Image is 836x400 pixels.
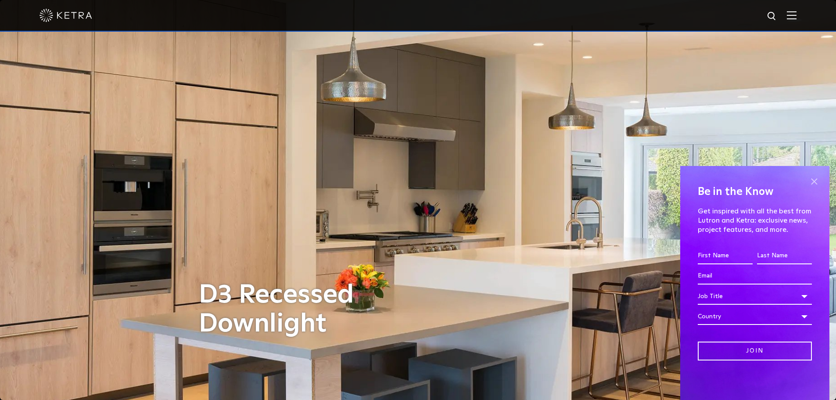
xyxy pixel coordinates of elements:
div: Country [698,308,812,325]
div: Job Title [698,288,812,305]
input: Last Name [757,248,812,264]
img: search icon [767,11,778,22]
h1: D3 Recessed Downlight [199,281,423,339]
input: Email [698,268,812,285]
img: Hamburger%20Nav.svg [787,11,797,19]
input: Join [698,342,812,360]
input: First Name [698,248,753,264]
h4: Be in the Know [698,184,812,200]
p: Get inspired with all the best from Lutron and Ketra: exclusive news, project features, and more. [698,207,812,234]
img: ketra-logo-2019-white [39,9,92,22]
